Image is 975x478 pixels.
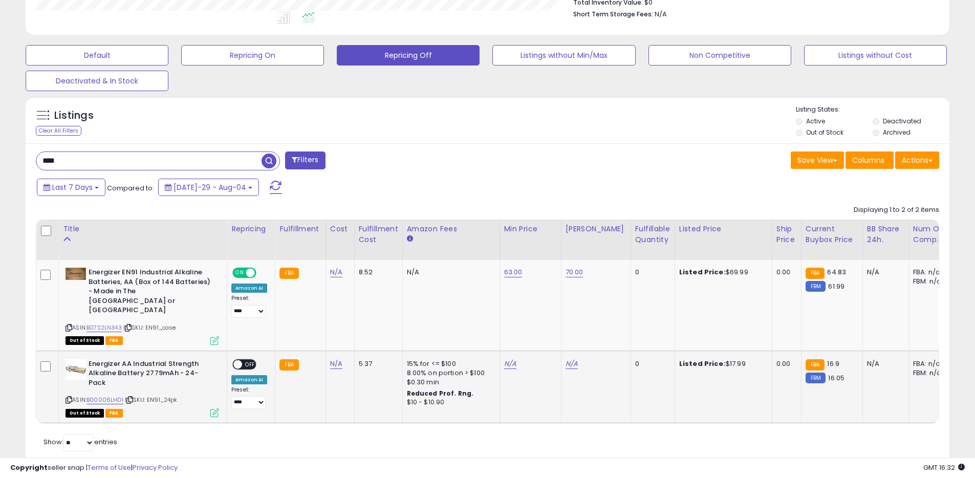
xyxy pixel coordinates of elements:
div: Current Buybox Price [806,224,858,245]
a: 63.00 [504,267,523,277]
small: Amazon Fees. [407,234,413,244]
div: 8.52 [359,268,395,277]
div: Fulfillment Cost [359,224,398,245]
div: Num of Comp. [913,224,950,245]
button: Home [160,4,180,24]
a: B00006LHDI [86,396,123,404]
button: Filters [285,151,325,169]
button: Listings without Cost [804,45,947,66]
span: [DATE]-29 - Aug-04 [174,182,246,192]
span: Compared to: [107,183,154,193]
b: Short Term Storage Fees: [573,10,653,18]
div: Ship Price [776,224,797,245]
label: Out of Stock [806,128,843,137]
h1: Support [50,10,82,17]
div: Listed Price [679,224,768,234]
a: Terms of Use [88,463,131,472]
small: FBM [806,373,826,383]
div: Adam says… [8,6,197,113]
div: Fulfillable Quantity [635,224,670,245]
label: Deactivated [883,117,921,125]
div: Cost [330,224,350,234]
div: Clear All Filters [36,126,81,136]
div: great Yeah not sure if you heard but walmart went on a crazy delisting spree... [45,180,188,210]
button: Columns [846,151,894,169]
span: N/A [655,9,667,19]
div: ASIN: [66,359,219,416]
button: Non Competitive [648,45,791,66]
div: Since you don't have a lot of listings here yet, I think it's easier to just key in your mins and... [8,114,168,166]
div: Thanks for the heads-up. I just got looped in by the team as well, and yeah, sounds like Walmart ... [16,231,160,321]
div: $10 - $10.90 [407,398,492,407]
span: 64.83 [827,267,846,277]
div: 0 [635,359,667,368]
a: B07S2LN343 [86,323,122,332]
div: seller snap | | [10,463,178,473]
div: Close [180,4,198,23]
div: Shaul says… [8,174,197,225]
a: Privacy Policy [133,463,178,472]
span: All listings that are currently out of stock and unavailable for purchase on Amazon [66,336,104,345]
span: Last 7 Days [52,182,93,192]
div: N/A [867,359,901,368]
small: FBA [279,359,298,371]
img: 41Hbj8OZKHL._SL40_.jpg [66,268,86,280]
div: Since you don't have a lot of listings here yet, I think it's easier to just key in your mins and... [16,120,160,160]
a: N/A [330,267,342,277]
div: 0 [635,268,667,277]
div: Title [63,224,223,234]
div: Repricing [231,224,271,234]
div: Rate your conversation [19,360,141,372]
b: Energizer EN91 Industrial Alkaline Batteries, AA (Box of 144 Batteries) - Made in The [GEOGRAPHIC... [89,268,213,318]
span: OFF [242,360,258,368]
button: Listings without Min/Max [492,45,635,66]
img: 316aVG1pscL._SL40_.jpg [66,359,86,380]
span: FBA [105,409,123,418]
div: BB Share 24h. [867,224,904,245]
span: Show: entries [44,437,117,447]
div: Support says… [8,349,197,422]
div: $17.99 [679,359,764,368]
button: Deactivated & In Stock [26,71,168,91]
span: | SKU: EN91_24pk [125,396,178,404]
div: Amazon AI [231,284,267,293]
small: FBA [806,268,825,279]
strong: Copyright [10,463,48,472]
div: 15% for <= $100 [407,359,492,368]
span: OFF [255,269,271,277]
div: FBA: n/a [913,268,947,277]
span: 16.05 [828,373,844,383]
button: go back [7,4,26,24]
div: 0.00 [776,359,793,368]
button: Last 7 Days [37,179,105,196]
span: Columns [852,155,884,165]
div: Amazon Fees [407,224,495,234]
h5: Listings [54,108,94,123]
div: 5.37 [359,359,395,368]
div: Preset: [231,295,267,318]
div: [DATE] [8,335,197,349]
small: FBA [806,359,825,371]
div: Amazon AI [231,375,267,384]
span: 16.9 [827,359,839,368]
div: $0.30 min [407,378,492,387]
a: N/A [330,359,342,369]
div: greatYeah not sure if you heard but walmart went on a crazy delisting spree... [37,174,197,216]
button: [DATE]-29 - Aug-04 [158,179,259,196]
div: [PERSON_NAME] [566,224,626,234]
div: Thanks for the heads-up. I just got looped in by the team as well, and yeah, sounds like Walmart ... [8,225,168,327]
a: N/A [566,359,578,369]
div: Min Price [504,224,557,234]
div: $69.99 [679,268,764,277]
div: FBM: n/a [913,368,947,378]
div: Adam says… [8,225,197,335]
button: Repricing On [181,45,324,66]
span: FBA [105,336,123,345]
span: | SKU: EN91_case [123,323,176,332]
button: Actions [895,151,939,169]
button: Save View [791,151,844,169]
span: 2025-08-12 16:32 GMT [923,463,965,472]
b: Energizer AA Industrial Strength Alkaline Battery 2779mAh - 24-Pack [89,359,213,390]
div: N/A [407,268,492,277]
div: ASIN: [66,268,219,343]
